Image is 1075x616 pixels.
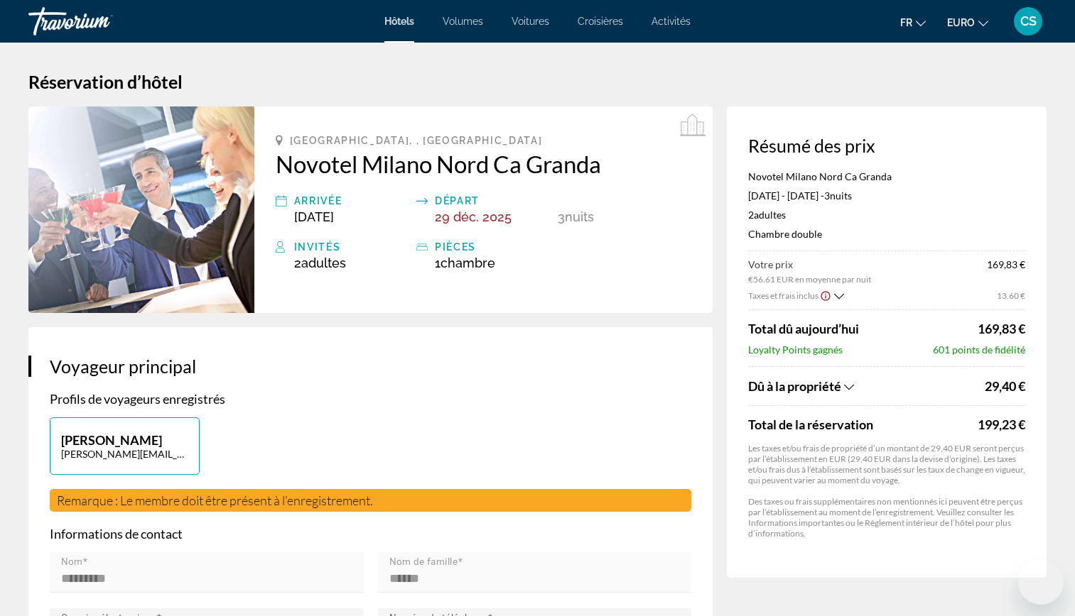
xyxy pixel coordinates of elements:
h3: Voyageur principal [50,356,691,377]
h1: Réservation d’hôtel [28,71,1047,92]
button: Menu utilisateur [1010,6,1047,36]
span: Remarque : Le membre doit être présent à l’enregistrement. [57,493,373,508]
font: 2 [294,255,301,270]
font: Chambre double [748,228,822,240]
span: nuits [565,209,594,224]
span: [DATE] [294,209,334,224]
span: 3 [558,209,565,224]
button: Afficher la répartition des taxes et des frais [748,288,844,302]
span: Dû à la propriété [748,378,841,394]
span: 3 [824,189,830,202]
span: CS [1020,14,1037,28]
p: Novotel Milano Nord Ca Granda [748,170,1025,182]
font: 2 [748,209,754,221]
span: €56.61 EUR en moyenne par nuit [748,274,871,285]
a: Hôtels [384,16,414,27]
span: [GEOGRAPHIC_DATA], , [GEOGRAPHIC_DATA] [290,135,543,146]
span: 169,83 € [987,258,1025,285]
a: Travorium [28,3,171,40]
span: Fr [900,17,912,28]
span: 169,83 € [978,321,1025,336]
p: Informations de contact [50,526,691,541]
span: 29,40 € [985,378,1025,394]
p: Les taxes et/ou frais de propriété d’un montant de 29,40 EUR seront perçus par l’établissement en... [748,443,1025,485]
button: [PERSON_NAME][PERSON_NAME][EMAIL_ADDRESS][DOMAIN_NAME] [50,417,200,475]
font: [DATE] - [DATE] - [748,189,830,202]
span: Loyalty Points gagnés [748,343,843,356]
a: Novotel Milano Nord Ca Granda [276,150,691,178]
span: Total de la réservation [748,417,974,432]
button: Changer de devise [947,12,988,33]
iframe: Bouton de lancement de la fenêtre de messagerie [1018,559,1064,605]
span: EURO [947,17,975,28]
span: Adultes [754,209,786,221]
font: 13,60 € [997,290,1025,301]
a: Croisières [578,16,623,27]
p: [PERSON_NAME][EMAIL_ADDRESS][DOMAIN_NAME] [61,448,188,460]
p: [PERSON_NAME] [61,432,188,448]
a: Activités [652,16,691,27]
a: Volumes [443,16,483,27]
h3: Résumé des prix [748,135,1025,156]
span: nuits [830,189,852,202]
span: Votre prix [748,258,871,270]
div: Invités [294,238,409,255]
button: Afficher l’avis de non-responsabilité sur les taxes et les frais [820,289,831,302]
span: Total dû aujourd’hui [748,321,859,336]
p: Profils de voyageurs enregistrés [50,391,691,407]
mat-label: Nom [61,556,83,568]
mat-label: Nom de famille [389,556,458,568]
span: Taxes et frais inclus [748,290,819,301]
a: Voitures [512,16,549,27]
span: 29 déc. 2025 [435,209,512,224]
p: Des taxes ou frais supplémentaires non mentionnés ici peuvent être perçus par l’établissement au ... [748,496,1025,539]
font: 1 [435,255,441,270]
div: 199,23 € [978,417,1025,432]
button: Changer la langue [900,12,926,33]
span: Adultes [301,255,346,270]
span: Chambre [441,255,495,270]
div: Départ [435,192,550,209]
span: 601 points de fidélité [933,343,1025,356]
button: Afficher la répartition des taxes et des frais [748,378,981,395]
div: pièces [435,238,550,255]
div: Arrivée [294,192,409,209]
